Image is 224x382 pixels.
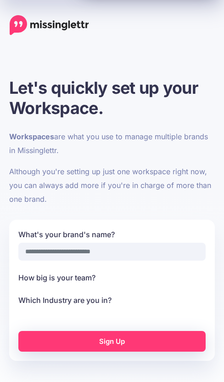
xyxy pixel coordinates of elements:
h1: Let's quickly set up your Workspace. [9,78,215,118]
label: How big is your team? [18,272,187,283]
b: Workspaces [9,132,54,141]
label: Which Industry are you in? [18,295,187,306]
p: are what you use to manage multiple brands in Missinglettr. [9,130,215,157]
a: Home [10,15,89,35]
label: What's your brand's name? [18,229,187,240]
p: Although you're setting up just one workspace right now, you can always add more if you're in cha... [9,165,215,206]
a: Sign Up [18,331,206,352]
